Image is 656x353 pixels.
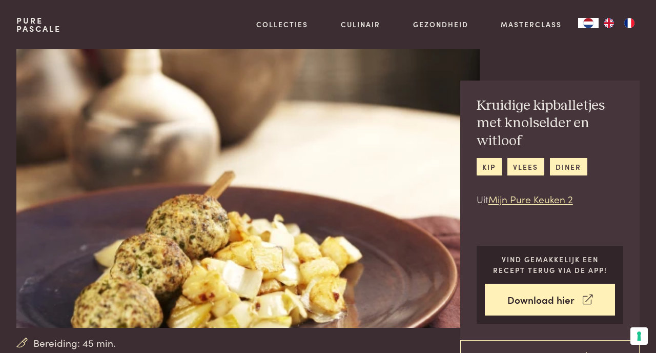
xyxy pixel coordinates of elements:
[485,284,616,316] a: Download hier
[341,19,380,30] a: Culinair
[578,18,599,28] a: NL
[578,18,640,28] aside: Language selected: Nederlands
[477,97,623,150] h2: Kruidige kipballetjes met knolselder en witloof
[256,19,308,30] a: Collecties
[599,18,619,28] a: EN
[501,19,562,30] a: Masterclass
[550,158,587,175] a: diner
[413,19,468,30] a: Gezondheid
[507,158,544,175] a: vlees
[16,49,480,328] img: Kruidige kipballetjes met knolselder en witloof
[630,327,648,345] button: Uw voorkeuren voor toestemming voor trackingtechnologieën
[477,192,623,207] p: Uit
[578,18,599,28] div: Language
[485,254,616,275] p: Vind gemakkelijk een recept terug via de app!
[16,16,61,33] a: PurePascale
[599,18,640,28] ul: Language list
[33,336,116,350] span: Bereiding: 45 min.
[488,192,573,206] a: Mijn Pure Keuken 2
[619,18,640,28] a: FR
[477,158,502,175] a: kip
